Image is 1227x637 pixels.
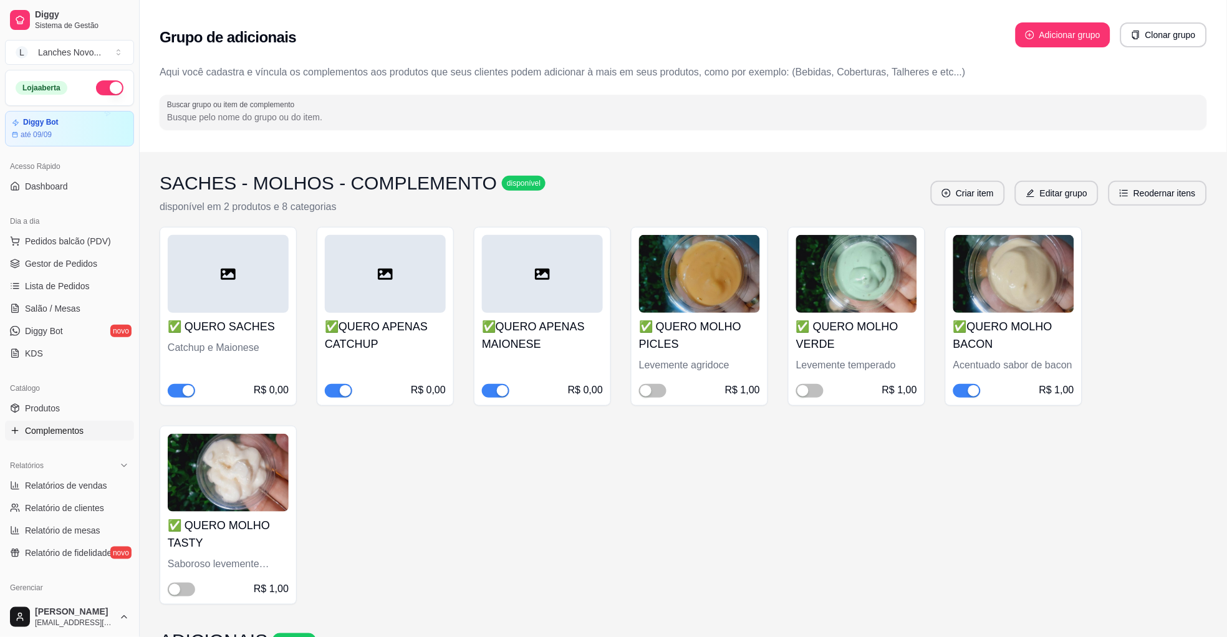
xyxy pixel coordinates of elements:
div: R$ 0,00 [254,383,289,398]
button: plus-circleCriar item [931,181,1005,206]
a: Lista de Pedidos [5,276,134,296]
a: Relatório de clientes [5,498,134,518]
input: Buscar grupo ou item de complemento [167,111,1200,123]
span: plus-circle [942,189,951,198]
h4: ✅ QUERO MOLHO PICLES [639,318,760,353]
span: L [16,46,28,59]
span: Relatório de fidelidade [25,547,112,559]
div: Levemente agridoce [639,358,760,373]
span: edit [1026,189,1035,198]
img: product-image [639,235,760,313]
div: Catchup e Maionese [168,340,289,355]
span: Diggy [35,9,129,21]
a: Relatórios de vendas [5,476,134,496]
img: product-image [796,235,917,313]
div: R$ 1,00 [725,383,760,398]
div: R$ 0,00 [411,383,446,398]
span: Produtos [25,402,60,414]
a: DiggySistema de Gestão [5,5,134,35]
span: Relatórios [10,461,44,471]
button: [PERSON_NAME][EMAIL_ADDRESS][DOMAIN_NAME] [5,602,134,632]
a: Complementos [5,421,134,441]
button: Pedidos balcão (PDV) [5,231,134,251]
button: editEditar grupo [1015,181,1099,206]
a: Relatório de mesas [5,520,134,540]
h2: Grupo de adicionais [160,27,296,47]
div: R$ 0,00 [568,383,603,398]
span: Gestor de Pedidos [25,257,97,270]
p: disponível em 2 produtos e 8 categorias [160,199,546,214]
a: Relatório de fidelidadenovo [5,543,134,563]
span: Relatório de clientes [25,502,104,514]
a: Produtos [5,398,134,418]
div: Acentuado sabor de bacon [953,358,1074,373]
h4: ✅ QUERO MOLHO TASTY [168,517,289,552]
h4: ✅QUERO MOLHO BACON [953,318,1074,353]
div: Lanches Novo ... [38,46,101,59]
div: R$ 1,00 [254,582,289,596]
a: KDS [5,343,134,363]
h3: SACHES - MOLHOS - COMPLEMENTO [160,172,497,194]
a: Gestor de Pedidos [5,254,134,274]
div: Dia a dia [5,211,134,231]
div: R$ 1,00 [1039,383,1074,398]
img: product-image [168,434,289,512]
a: Diggy Botaté 09/09 [5,111,134,146]
div: Loja aberta [16,81,67,95]
img: product-image [953,235,1074,313]
span: disponível [504,178,543,188]
button: plus-circleAdicionar grupo [1016,22,1110,47]
button: copyClonar grupo [1120,22,1207,47]
label: Buscar grupo ou item de complemento [167,99,299,110]
button: ordered-listReodernar itens [1109,181,1207,206]
span: Complementos [25,424,84,437]
span: KDS [25,347,43,360]
div: Saboroso levemente defumado. [168,557,289,572]
span: Lista de Pedidos [25,280,90,292]
div: Gerenciar [5,578,134,598]
h4: ✅ QUERO MOLHO VERDE [796,318,917,353]
span: [PERSON_NAME] [35,606,114,618]
span: plus-circle [1026,31,1034,39]
button: Select a team [5,40,134,65]
h4: ✅QUERO APENAS CATCHUP [325,318,446,353]
div: Catálogo [5,378,134,398]
article: Diggy Bot [23,118,59,127]
div: Acesso Rápido [5,156,134,176]
span: [EMAIL_ADDRESS][DOMAIN_NAME] [35,618,114,628]
span: Pedidos balcão (PDV) [25,235,111,247]
p: Aqui você cadastra e víncula os complementos aos produtos que seus clientes podem adicionar à mai... [160,65,1207,80]
span: ordered-list [1120,189,1128,198]
span: Relatório de mesas [25,524,100,537]
span: Dashboard [25,180,68,193]
a: Dashboard [5,176,134,196]
div: R$ 1,00 [882,383,917,398]
article: até 09/09 [21,130,52,140]
h4: ✅ QUERO SACHES [168,318,289,335]
a: Salão / Mesas [5,299,134,318]
button: Alterar Status [96,80,123,95]
h4: ✅QUERO APENAS MAIONESE [482,318,603,353]
span: Diggy Bot [25,325,63,337]
div: Levemente temperado [796,358,917,373]
span: copy [1132,31,1140,39]
a: Diggy Botnovo [5,321,134,341]
span: Salão / Mesas [25,302,80,315]
span: Relatórios de vendas [25,479,107,492]
span: Sistema de Gestão [35,21,129,31]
